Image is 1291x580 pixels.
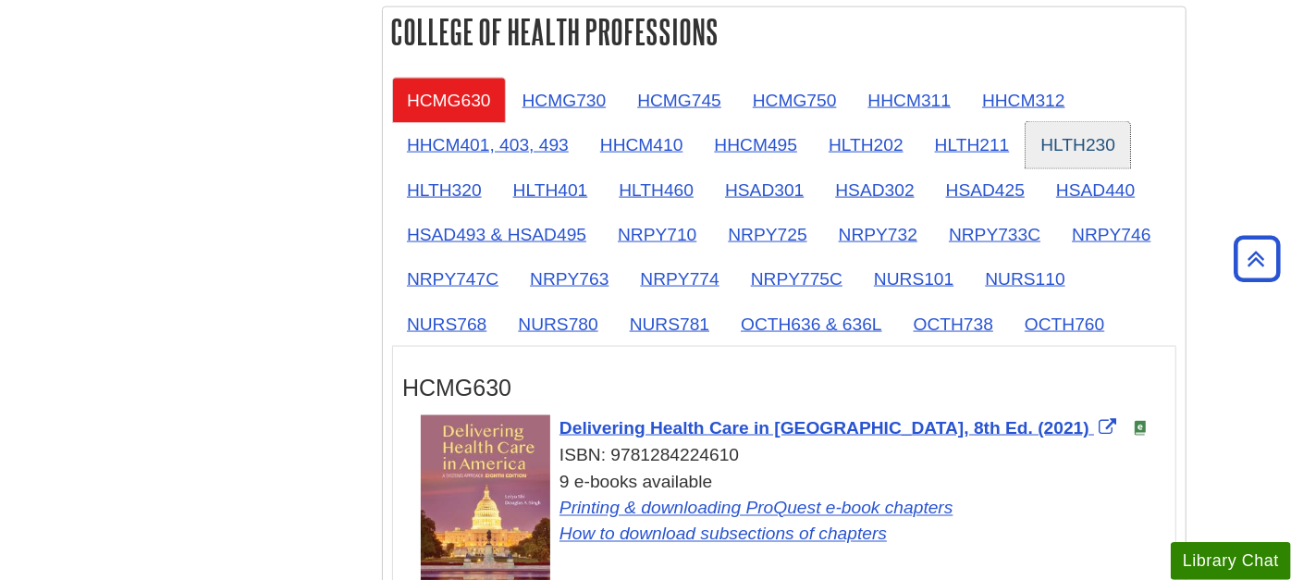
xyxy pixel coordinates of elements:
[710,167,818,213] a: HSAD301
[700,122,813,167] a: HHCM495
[1057,212,1165,257] a: NRPY746
[603,212,711,257] a: NRPY710
[498,167,603,213] a: HLTH401
[421,442,1166,469] div: ISBN: 9781284224610
[559,524,887,544] a: Link opens in new window
[726,302,897,347] a: OCTH636 & 636L
[383,7,1186,56] h2: College of Health Professions
[820,167,928,213] a: HSAD302
[626,256,734,302] a: NRPY774
[970,256,1079,302] a: NURS110
[585,122,698,167] a: HHCM410
[402,375,1166,401] h3: HCMG630
[421,469,1166,549] div: 9 e-books available
[854,78,966,123] a: HHCM311
[931,167,1039,213] a: HSAD425
[934,212,1055,257] a: NRPY733C
[899,302,1008,347] a: OCTH738
[392,122,584,167] a: HHCM401, 403, 493
[392,78,506,123] a: HCMG630
[967,78,1080,123] a: HHCM312
[559,418,1121,438] a: Link opens in new window
[392,167,497,213] a: HLTH320
[859,256,968,302] a: NURS101
[1133,421,1148,436] img: e-Book
[736,256,857,302] a: NRPY775C
[503,302,612,347] a: NURS780
[1026,122,1130,167] a: HLTH230
[814,122,918,167] a: HLTH202
[515,256,623,302] a: NRPY763
[920,122,1025,167] a: HLTH211
[824,212,932,257] a: NRPY732
[559,499,953,518] a: Link opens in new window
[392,212,601,257] a: HSAD493 & HSAD495
[392,302,501,347] a: NURS768
[738,78,852,123] a: HCMG750
[622,78,736,123] a: HCMG745
[508,78,621,123] a: HCMG730
[392,256,513,302] a: NRPY747C
[604,167,708,213] a: HLTH460
[615,302,724,347] a: NURS781
[1171,542,1291,580] button: Library Chat
[559,418,1089,438] span: Delivering Health Care in [GEOGRAPHIC_DATA], 8th Ed. (2021)
[713,212,821,257] a: NRPY725
[1041,167,1150,213] a: HSAD440
[1010,302,1119,347] a: OCTH760
[1227,246,1286,271] a: Back to Top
